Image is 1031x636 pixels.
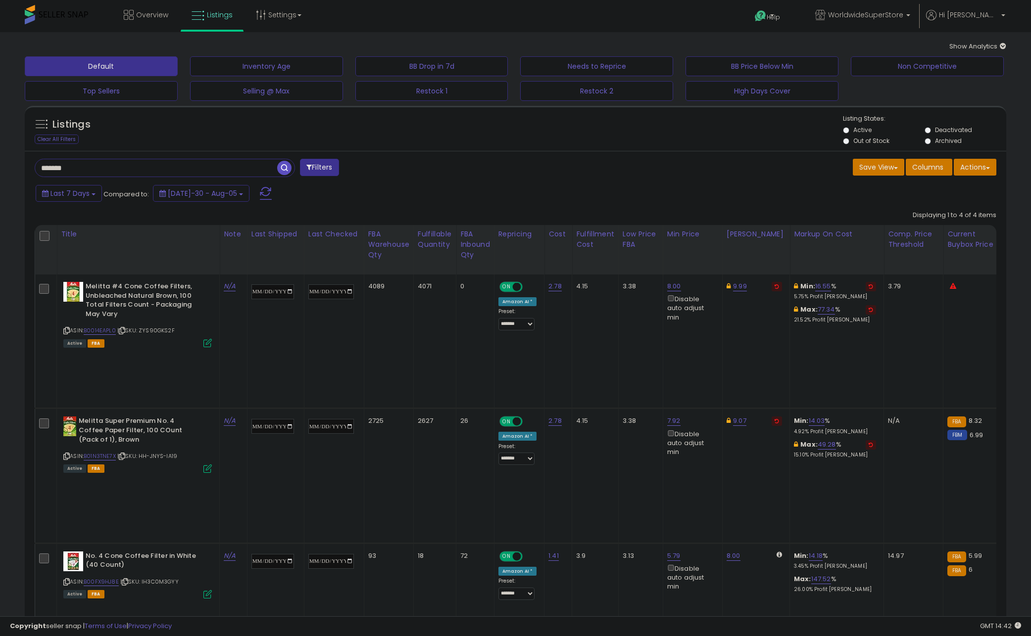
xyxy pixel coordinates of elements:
[548,551,559,561] a: 1.41
[888,229,939,250] div: Comp. Price Threshold
[498,578,537,600] div: Preset:
[224,229,243,239] div: Note
[733,281,747,291] a: 9.99
[794,416,876,435] div: %
[86,551,206,572] b: No. 4 Cone Coffee Filter in White (40 Count)
[52,118,91,132] h5: Listings
[460,282,487,291] div: 0
[103,189,149,199] span: Compared to:
[794,440,876,458] div: %
[623,229,659,250] div: Low Price FBA
[63,464,86,473] span: All listings currently available for purchase on Amazon
[667,416,681,426] a: 7.92
[794,317,876,323] p: 21.52% Profit [PERSON_NAME]
[913,211,996,220] div: Displaying 1 to 4 of 4 items
[947,229,998,250] div: Current Buybox Price
[947,551,966,562] small: FBA
[117,452,177,460] span: | SKU: HH-JNYS-IA19
[818,305,835,315] a: 77.34
[308,229,360,239] div: Last Checked
[50,188,90,198] span: Last 7 Days
[811,574,831,584] a: 147.52
[809,416,825,426] a: 14.03
[794,574,811,584] b: Max:
[794,293,876,300] p: 5.75% Profit [PERSON_NAME]
[355,81,508,101] button: Restock 1
[520,56,673,76] button: Needs to Reprice
[576,229,614,250] div: Fulfillment Cost
[888,282,935,291] div: 3.79
[888,551,935,560] div: 14.97
[355,56,508,76] button: BB Drop in 7d
[800,305,818,314] b: Max:
[906,159,952,176] button: Columns
[969,551,982,560] span: 5.99
[767,13,780,21] span: Help
[500,417,513,426] span: ON
[794,428,876,435] p: 4.92% Profit [PERSON_NAME]
[168,188,237,198] span: [DATE]-30 - Aug-05
[153,185,249,202] button: [DATE]-30 - Aug-05
[224,281,236,291] a: N/A
[727,551,740,561] a: 8.00
[190,81,343,101] button: Selling @ Max
[794,551,809,560] b: Min:
[686,81,838,101] button: HIgh Days Cover
[818,440,836,450] a: 49.28
[304,225,364,274] th: CSV column name: cust_attr_2_Last Checked
[251,229,300,239] div: Last Shipped
[368,416,406,425] div: 2725
[300,159,339,176] button: Filters
[63,282,83,302] img: 51alYRl1E0L._SL40_.jpg
[36,185,102,202] button: Last 7 Days
[63,416,212,471] div: ASIN:
[939,10,998,20] span: Hi [PERSON_NAME]
[969,565,973,574] span: 6
[794,229,880,239] div: Markup on Cost
[926,10,1005,32] a: Hi [PERSON_NAME]
[754,10,767,22] i: Get Help
[843,114,1006,124] p: Listing States:
[120,578,179,586] span: | SKU: IH3C0M3GYY
[498,443,537,465] div: Preset:
[136,10,168,20] span: Overview
[498,229,540,239] div: Repricing
[500,552,513,560] span: ON
[576,416,611,425] div: 4.15
[947,565,966,576] small: FBA
[88,464,104,473] span: FBA
[63,590,86,598] span: All listings currently available for purchase on Amazon
[686,56,838,76] button: BB Price Below Min
[368,229,409,260] div: FBA Warehouse Qty
[224,416,236,426] a: N/A
[521,417,537,426] span: OFF
[61,229,215,239] div: Title
[498,567,537,576] div: Amazon AI *
[25,56,178,76] button: Default
[667,293,715,322] div: Disable auto adjust min
[548,229,568,239] div: Cost
[576,282,611,291] div: 4.15
[247,225,304,274] th: CSV column name: cust_attr_1_Last Shipped
[460,551,487,560] div: 72
[935,126,972,134] label: Deactivated
[25,81,178,101] button: Top Sellers
[912,162,943,172] span: Columns
[794,452,876,458] p: 15.10% Profit [PERSON_NAME]
[623,551,655,560] div: 3.13
[117,326,175,334] span: | SKU: ZYS90GKS2F
[980,621,1021,631] span: 2025-08-13 14:42 GMT
[84,326,116,335] a: B0014EAPL0
[520,81,673,101] button: Restock 2
[418,551,448,560] div: 18
[86,282,206,321] b: Melitta #4 Cone Coffee Filters, Unbleached Natural Brown, 100 Total Filters Count - Packaging May...
[794,282,876,300] div: %
[63,551,83,571] img: 41BxXHNOAbL._SL40_.jpg
[224,551,236,561] a: N/A
[10,621,46,631] strong: Copyright
[733,416,746,426] a: 9.07
[498,432,537,441] div: Amazon AI *
[623,416,655,425] div: 3.38
[947,430,967,440] small: FBM
[35,135,79,144] div: Clear All Filters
